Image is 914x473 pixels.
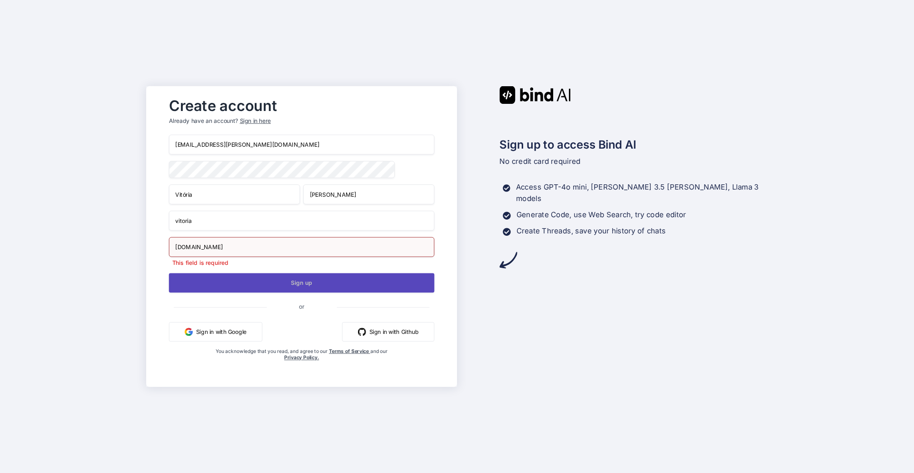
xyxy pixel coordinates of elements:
[169,259,435,267] p: This field is required
[169,211,435,231] input: Your company name
[303,184,434,204] input: Last Name
[213,348,390,381] div: You acknowledge that you read, and agree to our and our
[517,225,666,237] p: Create Threads, save your history of chats
[329,348,370,354] a: Terms of Service
[169,322,262,342] button: Sign in with Google
[240,117,271,125] div: Sign in here
[169,237,435,257] input: Company website
[169,135,435,155] input: Email
[169,99,435,112] h2: Create account
[358,328,366,336] img: github
[517,209,686,221] p: Generate Code, use Web Search, try code editor
[516,181,768,204] p: Access GPT-4o mini, [PERSON_NAME] 3.5 [PERSON_NAME], Llama 3 models
[499,136,768,153] h2: Sign up to access Bind AI
[499,86,571,104] img: Bind AI logo
[169,273,435,292] button: Sign up
[499,156,768,167] p: No credit card required
[284,354,319,361] a: Privacy Policy.
[169,117,435,125] p: Already have an account?
[267,297,337,317] span: or
[185,328,193,336] img: google
[499,252,517,269] img: arrow
[342,322,435,342] button: Sign in with Github
[169,184,300,204] input: First Name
